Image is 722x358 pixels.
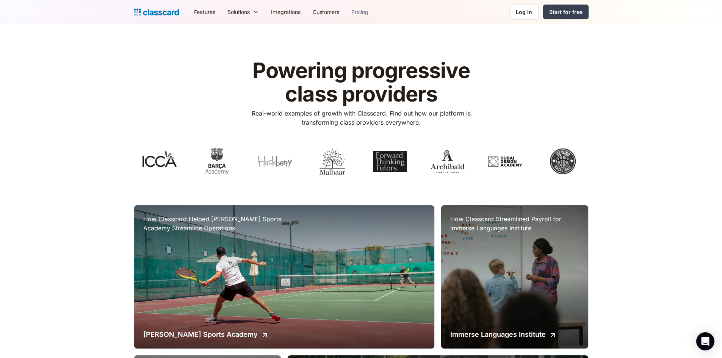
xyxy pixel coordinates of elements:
a: home [134,7,179,17]
a: How Classcard Helped [PERSON_NAME] Sports Academy Streamline Operations[PERSON_NAME] Sports Academy [134,205,435,349]
h2: [PERSON_NAME] Sports Academy [143,329,258,339]
div: Solutions [221,3,265,20]
a: Log in [509,4,539,20]
a: Integrations [265,3,307,20]
h3: How Classcard Streamlined Payroll for Immerse Languages Institute [450,214,579,233]
a: Customers [307,3,345,20]
div: Start for free [549,8,583,16]
h1: Powering progressive class providers [241,59,481,106]
p: Real-world examples of growth with Classcard. Find out how our platform is transforming class pro... [241,109,481,127]
a: How Classcard Streamlined Payroll for Immerse Languages InstituteImmerse Languages Institute [441,205,588,349]
a: Start for free [543,5,589,19]
div: Solutions [227,8,250,16]
div: Open Intercom Messenger [696,332,714,350]
h3: How Classcard Helped [PERSON_NAME] Sports Academy Streamline Operations [143,214,295,233]
div: Log in [516,8,532,16]
a: Pricing [345,3,374,20]
a: Features [188,3,221,20]
h2: Immerse Languages Institute [450,329,546,339]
